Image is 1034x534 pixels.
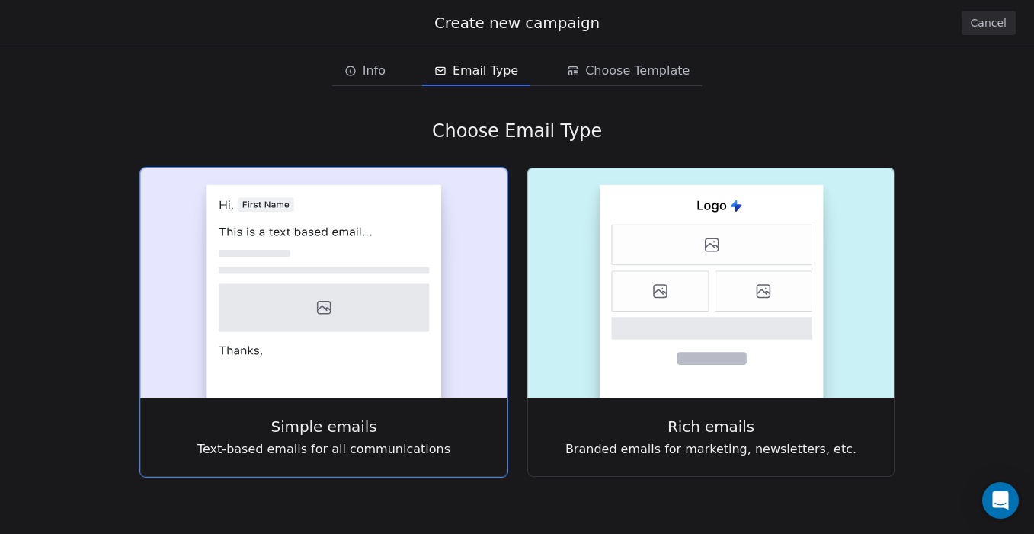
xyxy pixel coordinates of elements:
span: Choose Template [585,62,690,80]
span: Email Type [453,62,518,80]
div: Create new campaign [18,12,1016,34]
button: Cancel [962,11,1016,35]
div: Choose Email Type [139,120,895,142]
div: Open Intercom Messenger [982,482,1019,519]
span: Info [363,62,386,80]
span: Branded emails for marketing, newsletters, etc. [565,440,856,459]
span: Simple emails [271,416,376,437]
span: Text-based emails for all communications [197,440,450,459]
div: email creation steps [332,56,703,86]
span: Rich emails [667,416,754,437]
